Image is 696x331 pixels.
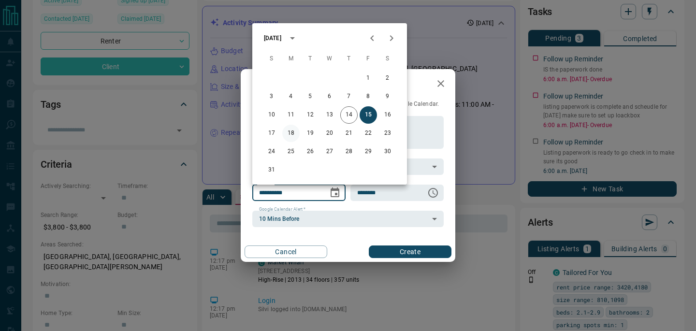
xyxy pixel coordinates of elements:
button: calendar view is open, switch to year view [284,30,301,46]
button: 1 [360,70,377,87]
label: Date [259,180,271,187]
button: 18 [282,125,300,142]
button: 3 [263,88,280,105]
button: 10 [263,106,280,124]
button: 12 [302,106,319,124]
button: 8 [360,88,377,105]
h2: New Task [241,69,305,100]
button: 20 [321,125,338,142]
button: 13 [321,106,338,124]
div: 10 Mins Before [252,211,444,227]
span: Sunday [263,49,280,69]
button: Create [369,245,451,258]
button: Choose date, selected date is Aug 15, 2025 [325,183,345,202]
button: 11 [282,106,300,124]
span: Friday [360,49,377,69]
span: Tuesday [302,49,319,69]
button: 6 [321,88,338,105]
span: Wednesday [321,49,338,69]
button: 25 [282,143,300,160]
button: 27 [321,143,338,160]
button: 26 [302,143,319,160]
button: Cancel [245,245,327,258]
button: 2 [379,70,396,87]
label: Time [357,180,370,187]
span: Saturday [379,49,396,69]
button: 16 [379,106,396,124]
span: Monday [282,49,300,69]
button: 19 [302,125,319,142]
button: 14 [340,106,358,124]
button: Previous month [362,29,382,48]
button: Choose time, selected time is 6:00 AM [423,183,443,202]
button: 15 [360,106,377,124]
button: 28 [340,143,358,160]
button: 24 [263,143,280,160]
span: Thursday [340,49,358,69]
label: Google Calendar Alert [259,206,305,213]
button: 5 [302,88,319,105]
button: 30 [379,143,396,160]
button: 21 [340,125,358,142]
button: 7 [340,88,358,105]
button: 22 [360,125,377,142]
button: 29 [360,143,377,160]
button: 9 [379,88,396,105]
button: 17 [263,125,280,142]
button: Next month [382,29,401,48]
button: 31 [263,161,280,179]
button: 23 [379,125,396,142]
button: 4 [282,88,300,105]
div: [DATE] [264,34,281,43]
